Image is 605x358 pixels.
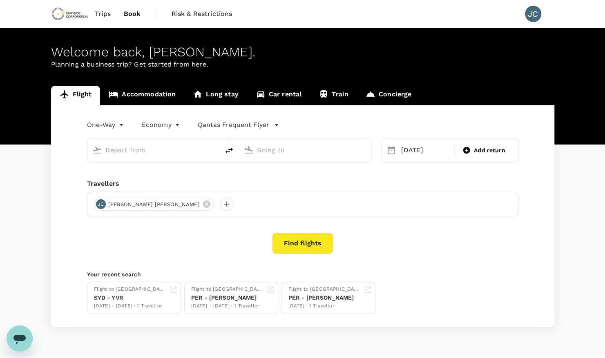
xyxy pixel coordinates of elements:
button: Open [214,149,215,151]
a: Long stay [184,86,247,105]
a: Accommodation [100,86,184,105]
button: Find flights [272,233,333,254]
p: Qantas Frequent Flyer [198,120,269,130]
span: [PERSON_NAME] [PERSON_NAME] [103,200,205,209]
a: Car rental [247,86,310,105]
div: One-Way [87,118,125,131]
span: Trips [95,9,111,19]
button: Qantas Frequent Flyer [198,120,279,130]
div: PER - [PERSON_NAME] [191,294,263,302]
a: Concierge [357,86,420,105]
div: Welcome back , [PERSON_NAME] . [51,44,554,60]
div: PER - [PERSON_NAME] [288,294,360,302]
div: Flight to [GEOGRAPHIC_DATA] [288,285,360,294]
div: JC[PERSON_NAME] [PERSON_NAME] [94,198,214,211]
div: SYD - YVR [94,294,166,302]
div: JC [525,6,541,22]
div: Economy [142,118,181,131]
input: Depart from [105,144,202,156]
div: Flight to [GEOGRAPHIC_DATA] [94,285,166,294]
button: delete [219,141,239,160]
p: Your recent search [87,270,518,278]
div: Flight to [GEOGRAPHIC_DATA] [191,285,263,294]
div: [DATE] - [DATE] · 1 Traveller [94,302,166,310]
a: Train [310,86,357,105]
span: Risk & Restrictions [172,9,232,19]
div: [DATE] · 1 Traveller [288,302,360,310]
iframe: Button to launch messaging window [7,325,33,351]
div: [DATE] [398,142,453,158]
p: Planning a business trip? Get started from here. [51,60,554,69]
input: Going to [257,144,354,156]
a: Flight [51,86,100,105]
div: [DATE] - [DATE] · 1 Traveller [191,302,263,310]
button: Open [365,149,367,151]
span: Add return [474,146,505,155]
span: Book [124,9,141,19]
img: Chrysos Corporation [51,5,89,23]
div: Travellers [87,179,518,189]
div: JC [96,199,106,209]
